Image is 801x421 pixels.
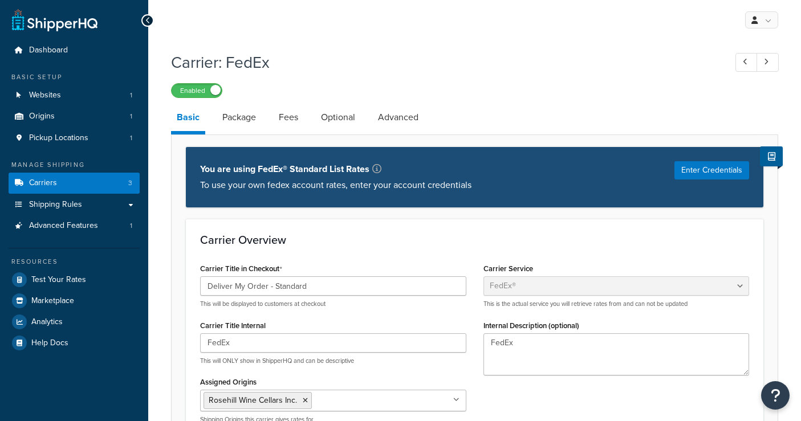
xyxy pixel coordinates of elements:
[9,215,140,236] li: Advanced Features
[130,221,132,231] span: 1
[200,177,471,193] p: To use your own fedex account rates, enter your account credentials
[130,112,132,121] span: 1
[200,161,471,177] p: You are using FedEx® Standard List Rates
[29,46,68,55] span: Dashboard
[171,51,714,73] h1: Carrier: FedEx
[200,378,257,386] label: Assigned Origins
[483,264,533,273] label: Carrier Service
[31,338,68,348] span: Help Docs
[31,296,74,306] span: Marketplace
[9,269,140,290] a: Test Your Rates
[9,106,140,127] a: Origins1
[483,333,750,375] textarea: FedEx
[9,257,140,267] div: Resources
[9,40,140,61] a: Dashboard
[483,321,579,330] label: Internal Description (optional)
[200,264,282,273] label: Carrier Title in Checkout
[29,133,88,143] span: Pickup Locations
[761,381,790,410] button: Open Resource Center
[29,200,82,210] span: Shipping Rules
[315,104,361,131] a: Optional
[9,72,140,82] div: Basic Setup
[757,53,779,72] a: Next Record
[209,394,297,406] span: Rosehill Wine Cellars Inc.
[9,312,140,332] a: Analytics
[31,275,86,285] span: Test Your Rates
[200,357,466,365] p: This will ONLY show in ShipperHQ and can be descriptive
[9,128,140,149] a: Pickup Locations1
[200,234,749,246] h3: Carrier Overview
[29,91,61,100] span: Websites
[130,133,132,143] span: 1
[9,173,140,194] a: Carriers3
[9,85,140,106] li: Websites
[674,161,749,179] button: Enter Credentials
[372,104,424,131] a: Advanced
[31,317,63,327] span: Analytics
[128,178,132,188] span: 3
[735,53,758,72] a: Previous Record
[273,104,304,131] a: Fees
[130,91,132,100] span: 1
[9,333,140,353] a: Help Docs
[217,104,262,131] a: Package
[9,194,140,215] a: Shipping Rules
[483,300,750,308] p: This is the actual service you will retrieve rates from and can not be updated
[200,300,466,308] p: This will be displayed to customers at checkout
[9,106,140,127] li: Origins
[9,173,140,194] li: Carriers
[172,84,222,97] label: Enabled
[29,178,57,188] span: Carriers
[9,291,140,311] a: Marketplace
[760,146,783,166] button: Show Help Docs
[29,112,55,121] span: Origins
[29,221,98,231] span: Advanced Features
[9,85,140,106] a: Websites1
[9,128,140,149] li: Pickup Locations
[171,104,205,134] a: Basic
[9,160,140,170] div: Manage Shipping
[200,321,266,330] label: Carrier Title Internal
[9,215,140,236] a: Advanced Features1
